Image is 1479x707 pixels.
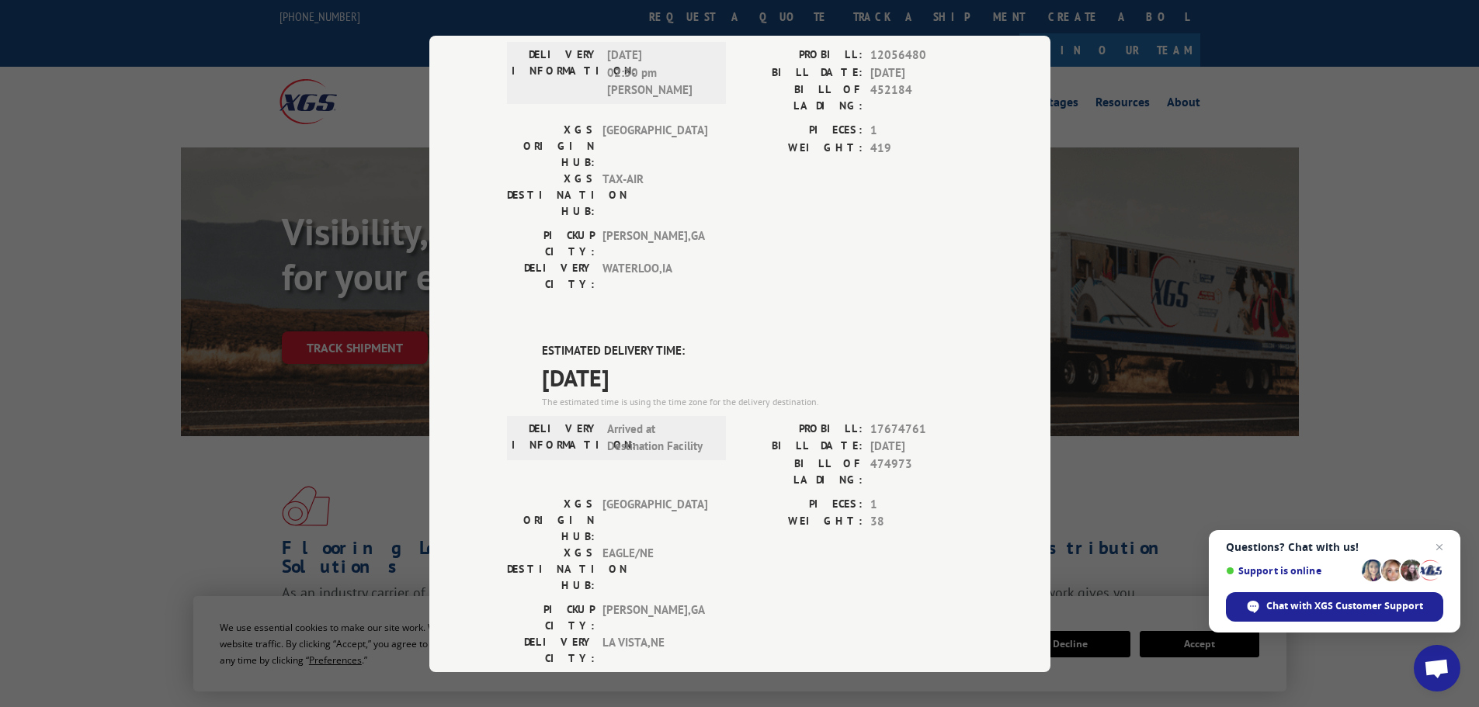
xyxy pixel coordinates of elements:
span: [PERSON_NAME] , GA [602,601,707,633]
label: DELIVERY INFORMATION: [512,47,599,99]
label: DELIVERY CITY: [507,260,595,293]
span: [DATE] [870,64,973,81]
label: WEIGHT: [740,513,863,531]
label: WEIGHT: [740,139,863,157]
span: LA VISTA , NE [602,633,707,666]
label: XGS DESTINATION HUB: [507,171,595,220]
label: PROBILL: [740,420,863,438]
span: 474973 [870,455,973,487]
label: BILL DATE: [740,438,863,456]
span: Close chat [1430,538,1449,556]
div: Open chat [1414,645,1460,691]
div: Chat with XGS Customer Support [1226,592,1443,622]
span: Arrived at Destination Facility [607,420,712,455]
label: BILL DATE: [740,64,863,81]
span: [DATE] [542,359,973,394]
span: 1 [870,122,973,140]
label: PICKUP CITY: [507,227,595,260]
span: 452184 [870,81,973,114]
span: 419 [870,139,973,157]
span: 1 [870,495,973,513]
div: The estimated time is using the time zone for the delivery destination. [542,394,973,408]
label: DELIVERY CITY: [507,633,595,666]
label: XGS DESTINATION HUB: [507,544,595,593]
label: XGS ORIGIN HUB: [507,122,595,171]
span: Support is online [1226,565,1356,577]
label: DELIVERY INFORMATION: [512,420,599,455]
span: Chat with XGS Customer Support [1266,599,1423,613]
label: BILL OF LADING: [740,455,863,487]
span: WATERLOO , IA [602,260,707,293]
label: BILL OF LADING: [740,81,863,114]
label: ESTIMATED DELIVERY TIME: [542,342,973,360]
span: 12056480 [870,47,973,64]
span: 38 [870,513,973,531]
label: PROBILL: [740,47,863,64]
span: TAX-AIR [602,171,707,220]
span: [PERSON_NAME] , GA [602,227,707,260]
span: [DATE] [870,438,973,456]
label: PIECES: [740,122,863,140]
label: PICKUP CITY: [507,601,595,633]
span: 17674761 [870,420,973,438]
span: EAGLE/NE [602,544,707,593]
label: XGS ORIGIN HUB: [507,495,595,544]
span: [GEOGRAPHIC_DATA] [602,495,707,544]
label: PIECES: [740,495,863,513]
span: [GEOGRAPHIC_DATA] [602,122,707,171]
span: [DATE] 02:30 pm [PERSON_NAME] [607,47,712,99]
span: Questions? Chat with us! [1226,541,1443,553]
